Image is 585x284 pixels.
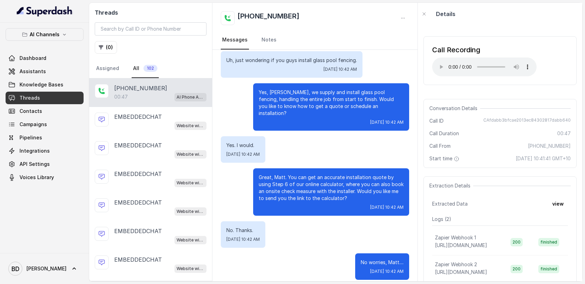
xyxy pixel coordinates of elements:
p: Website widget [177,208,204,215]
p: EMBEDDEDCHAT [114,113,162,121]
span: Contacts [19,108,42,115]
span: 102 [143,65,157,72]
a: Messages [221,31,249,49]
span: Knowledge Bases [19,81,63,88]
span: Voices Library [19,174,54,181]
a: [PERSON_NAME] [6,259,84,278]
p: Website widget [177,122,204,129]
span: Call From [429,143,451,149]
a: Dashboard [6,52,84,64]
span: Integrations [19,147,50,154]
p: Website widget [177,151,204,158]
span: [URL][DOMAIN_NAME] [435,269,487,275]
p: No worries, Matt.... [361,259,404,266]
p: EMBEDDEDCHAT [114,227,162,235]
p: Website widget [177,237,204,244]
audio: Your browser does not support the audio element. [432,57,537,76]
p: AI Channels [30,30,60,39]
a: Voices Library [6,171,84,184]
nav: Tabs [95,59,206,78]
h2: [PHONE_NUMBER] [237,11,299,25]
a: Integrations [6,145,84,157]
span: Pipelines [19,134,42,141]
a: Assigned [95,59,120,78]
span: Assistants [19,68,46,75]
a: Knowledge Bases [6,78,84,91]
nav: Tabs [221,31,409,49]
p: Website widget [177,179,204,186]
p: Zapier Webhook 1 [435,234,476,241]
img: light.svg [17,6,73,17]
span: 200 [510,265,523,273]
span: [DATE] 10:42 AM [323,67,357,72]
input: Search by Call ID or Phone Number [95,22,206,36]
p: [PHONE_NUMBER] [114,84,167,92]
a: API Settings [6,158,84,170]
span: Threads [19,94,40,101]
p: EMBEDDEDCHAT [114,198,162,207]
button: (0) [95,41,117,54]
a: Contacts [6,105,84,117]
span: Dashboard [19,55,46,62]
p: Yes, [PERSON_NAME], we supply and install glass pool fencing, handling the entire job from start ... [259,89,404,117]
p: Logs ( 2 ) [432,216,568,223]
p: Great, Matt. You can get an accurate installation quote by using Step 6 of our online calculator,... [259,174,404,202]
a: Pipelines [6,131,84,144]
p: Zapier Webhook 2 [435,261,477,268]
span: [DATE] 10:42 AM [226,237,260,242]
span: Call Duration [429,130,459,137]
span: [DATE] 10:41:41 GMT+10 [516,155,571,162]
span: Extraction Details [429,182,473,189]
span: Extracted Data [432,200,468,207]
span: Conversation Details [429,105,480,112]
span: [DATE] 10:42 AM [226,152,260,157]
a: Campaigns [6,118,84,131]
p: 00:47 [114,93,128,100]
span: Campaigns [19,121,47,128]
a: Threads [6,92,84,104]
p: EMBEDDEDCHAT [114,141,162,149]
p: Yes. I would. [226,142,260,149]
button: view [548,198,568,210]
a: Assistants [6,65,84,78]
span: 200 [510,238,523,246]
p: Details [436,10,455,18]
span: finished [538,265,559,273]
text: BD [11,265,19,273]
span: Call ID [429,117,444,124]
p: EMBEDDEDCHAT [114,255,162,264]
span: [DATE] 10:42 AM [370,120,404,125]
span: 00:47 [557,130,571,137]
button: AI Channels [6,28,84,41]
span: Start time [429,155,461,162]
span: [PHONE_NUMBER] [528,143,571,149]
span: API Settings [19,161,50,168]
p: Uh, just wondering if you guys install glass pool fencing. [226,57,357,64]
h2: Threads [95,8,206,17]
span: [DATE] 10:42 AM [370,205,404,210]
span: [URL][DOMAIN_NAME] [435,242,487,248]
a: All102 [132,59,159,78]
div: Call Recording [432,45,537,55]
p: AI Phone Assistant [177,94,204,101]
span: finished [538,238,559,246]
a: Notes [260,31,278,49]
p: EMBEDDEDCHAT [114,170,162,178]
span: [PERSON_NAME] [26,265,67,272]
p: No. Thanks. [226,227,260,234]
p: Website widget [177,265,204,272]
span: [DATE] 10:42 AM [370,269,404,274]
span: CAfdabb3bfcae2013ec84302817dabb640 [483,117,571,124]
